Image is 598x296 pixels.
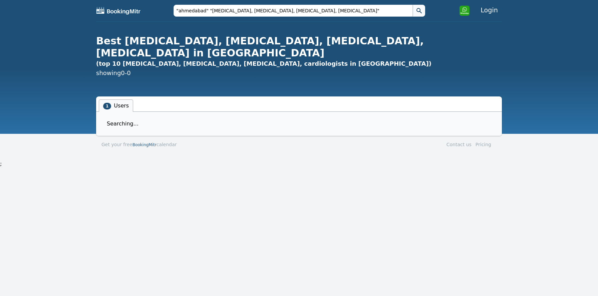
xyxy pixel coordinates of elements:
[446,142,472,147] a: Contact us
[96,68,131,78] span: showing 0-0
[96,7,141,15] img: BookingMitr
[477,4,502,17] a: Login
[476,142,491,147] a: Pricing
[96,35,502,59] h1: Best [MEDICAL_DATA], [MEDICAL_DATA], [MEDICAL_DATA], [MEDICAL_DATA] in [GEOGRAPHIC_DATA]
[132,142,157,147] span: BookingMitr
[101,141,177,148] a: Get your freeBookingMitrcalendar
[103,103,111,109] span: 1
[174,5,413,17] input: Search
[459,5,470,16] img: Click to open WhatsApp
[99,99,133,112] li: Users
[107,120,138,127] span: Searching...
[96,60,431,67] span: (top 10 [MEDICAL_DATA], [MEDICAL_DATA], [MEDICAL_DATA], cardiologists in [GEOGRAPHIC_DATA])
